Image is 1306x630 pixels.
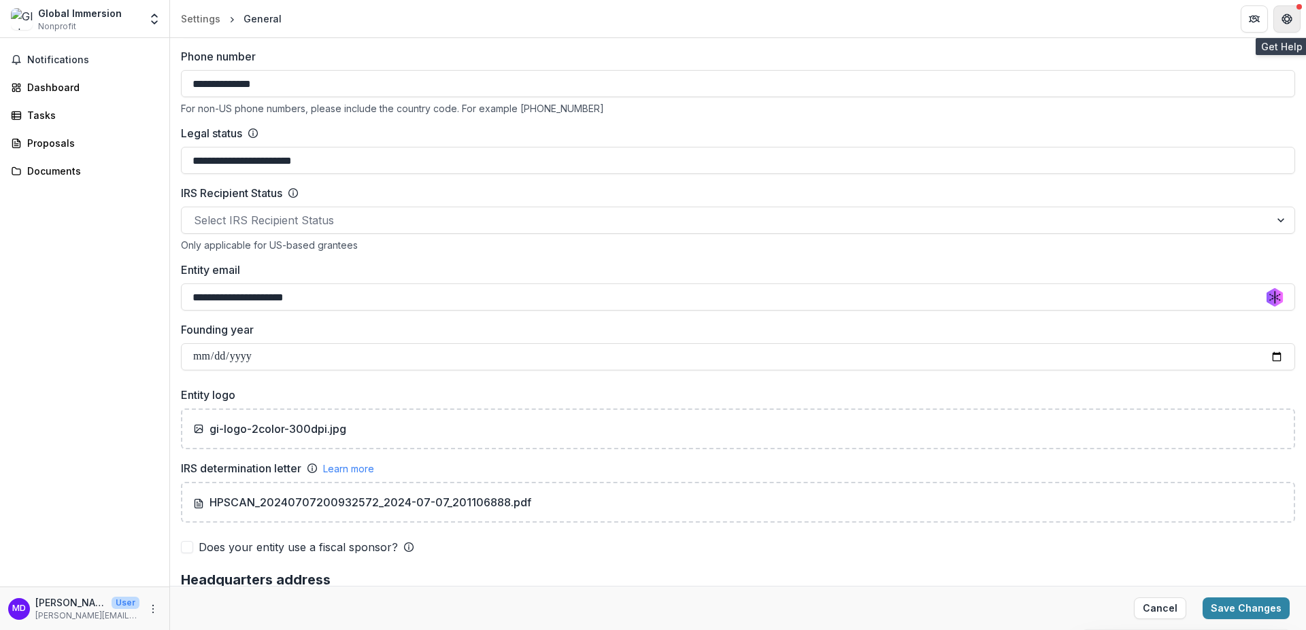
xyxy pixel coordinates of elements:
[181,103,1295,114] div: For non-US phone numbers, please include the country code. For example [PHONE_NUMBER]
[244,12,282,26] div: General
[181,262,1287,278] label: Entity email
[112,597,139,609] p: User
[181,572,1295,588] h2: Headquarters address
[181,185,282,201] label: IRS Recipient Status
[11,8,33,30] img: Global Immersion
[27,80,153,94] div: Dashboard
[181,48,1287,65] label: Phone number
[5,76,164,99] a: Dashboard
[27,108,153,122] div: Tasks
[5,104,164,126] a: Tasks
[35,595,106,610] p: [PERSON_NAME]
[5,132,164,154] a: Proposals
[145,5,164,33] button: Open entity switcher
[181,125,242,141] label: Legal status
[1134,597,1186,619] button: Cancel
[210,421,346,437] p: gi-logo-2color-300dpi.jpg
[1203,597,1290,619] button: Save Changes
[27,54,158,66] span: Notifications
[5,49,164,71] button: Notifications
[193,494,531,510] p: HPSCAN_20240707200932572_2024-07-07_201106888.pdf
[12,604,26,613] div: Maggie Dalzell
[199,539,398,555] span: Does your entity use a fiscal sponsor?
[181,460,301,476] label: IRS determination letter
[181,321,1287,338] label: Founding year
[181,239,1295,251] div: Only applicable for US-based grantees
[175,9,226,29] a: Settings
[323,461,374,476] a: Learn more
[38,20,76,33] span: Nonprofit
[181,387,1287,403] label: Entity logo
[175,9,287,29] nav: breadcrumb
[27,136,153,150] div: Proposals
[38,6,122,20] div: Global Immersion
[1273,5,1301,33] button: Get Help
[27,164,153,178] div: Documents
[145,601,161,617] button: More
[1241,5,1268,33] button: Partners
[181,12,220,26] div: Settings
[35,610,139,622] p: [PERSON_NAME][EMAIL_ADDRESS][DOMAIN_NAME]
[5,160,164,182] a: Documents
